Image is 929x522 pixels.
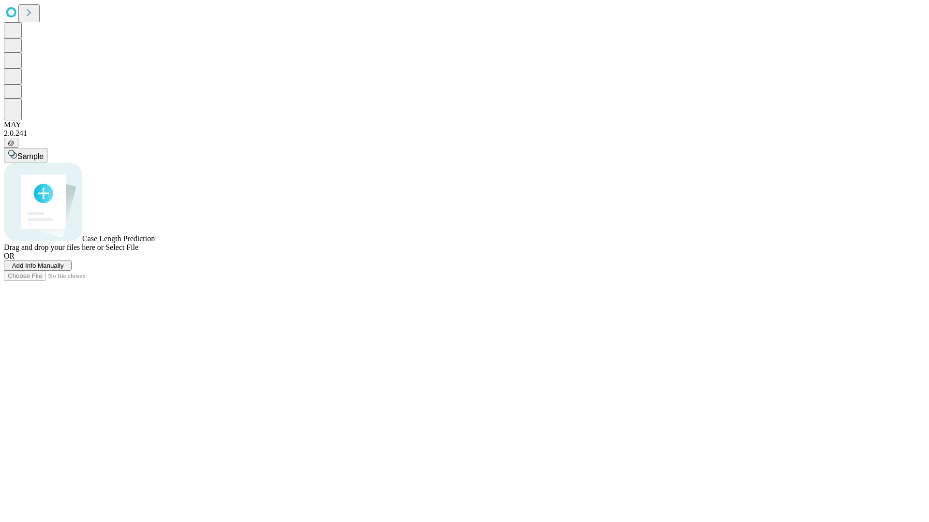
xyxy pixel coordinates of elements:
span: Select File [105,243,138,251]
button: Add Info Manually [4,261,72,271]
span: Sample [17,152,44,160]
span: Drag and drop your files here or [4,243,104,251]
span: Add Info Manually [12,262,64,269]
button: Sample [4,148,47,162]
span: @ [8,139,15,146]
div: 2.0.241 [4,129,925,138]
span: OR [4,252,15,260]
span: Case Length Prediction [82,234,155,243]
button: @ [4,138,18,148]
div: MAY [4,120,925,129]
